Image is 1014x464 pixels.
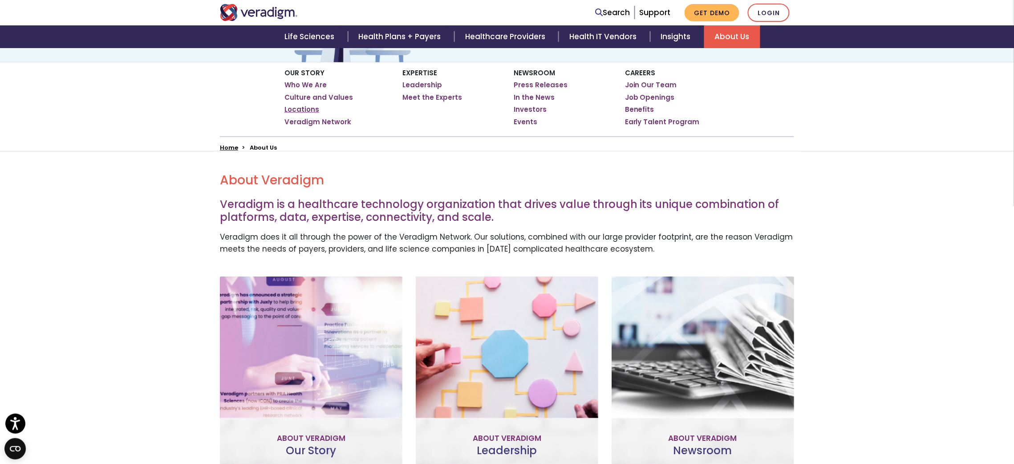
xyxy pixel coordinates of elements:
[748,4,790,22] a: Login
[220,143,238,152] a: Home
[4,438,26,460] button: Open CMP widget
[402,81,442,90] a: Leadership
[559,25,650,48] a: Health IT Vendors
[625,81,677,90] a: Join Our Team
[639,7,670,18] a: Support
[274,25,348,48] a: Life Sciences
[514,105,547,114] a: Investors
[625,93,675,102] a: Job Openings
[685,4,739,21] a: Get Demo
[595,7,630,19] a: Search
[284,105,319,114] a: Locations
[348,25,454,48] a: Health Plans + Payers
[227,432,395,444] p: About Veradigm
[619,432,787,444] p: About Veradigm
[514,81,568,90] a: Press Releases
[220,231,794,255] p: Veradigm does it all through the power of the Veradigm Network. Our solutions, combined with our ...
[650,25,704,48] a: Insights
[284,118,351,126] a: Veradigm Network
[423,432,591,444] p: About Veradigm
[514,118,537,126] a: Events
[514,93,555,102] a: In the News
[284,81,327,90] a: Who We Are
[284,93,353,102] a: Culture and Values
[625,118,700,126] a: Early Talent Program
[220,4,298,21] img: Veradigm logo
[704,25,760,48] a: About Us
[220,173,794,188] h2: About Veradigm
[625,105,654,114] a: Benefits
[454,25,559,48] a: Healthcare Providers
[220,198,794,224] h3: Veradigm is a healthcare technology organization that drives value through its unique combination...
[402,93,462,102] a: Meet the Experts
